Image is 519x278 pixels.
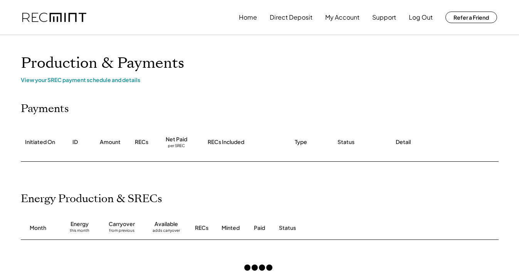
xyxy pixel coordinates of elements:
[295,138,307,146] div: Type
[372,10,396,25] button: Support
[153,228,180,236] div: adds carryover
[21,54,499,72] h1: Production & Payments
[254,224,265,232] div: Paid
[22,13,86,22] img: recmint-logotype%403x.png
[279,224,410,232] div: Status
[72,138,78,146] div: ID
[338,138,354,146] div: Status
[70,228,89,236] div: this month
[445,12,497,23] button: Refer a Friend
[109,228,134,236] div: from previous
[168,143,185,149] div: per SREC
[30,224,46,232] div: Month
[239,10,257,25] button: Home
[21,102,69,116] h2: Payments
[409,10,433,25] button: Log Out
[21,193,162,206] h2: Energy Production & SRECs
[109,220,135,228] div: Carryover
[396,138,411,146] div: Detail
[155,220,178,228] div: Available
[325,10,359,25] button: My Account
[208,138,244,146] div: RECs Included
[21,76,499,83] div: View your SREC payment schedule and details
[25,138,55,146] div: Initiated On
[270,10,312,25] button: Direct Deposit
[71,220,89,228] div: Energy
[195,224,208,232] div: RECs
[100,138,121,146] div: Amount
[135,138,148,146] div: RECs
[166,136,187,143] div: Net Paid
[222,224,240,232] div: Minted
